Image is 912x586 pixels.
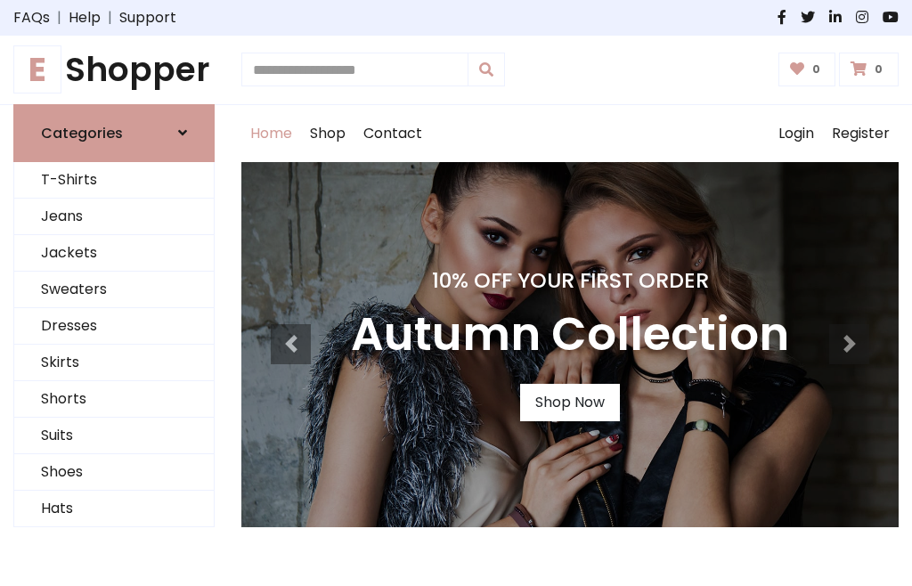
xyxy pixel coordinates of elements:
a: Jackets [14,235,214,272]
a: Support [119,7,176,28]
h6: Categories [41,125,123,142]
a: EShopper [13,50,215,90]
span: | [101,7,119,28]
span: 0 [870,61,887,77]
a: Login [769,105,823,162]
h4: 10% Off Your First Order [351,268,789,293]
a: Home [241,105,301,162]
a: T-Shirts [14,162,214,199]
a: Skirts [14,345,214,381]
a: Sweaters [14,272,214,308]
a: Register [823,105,899,162]
span: | [50,7,69,28]
a: FAQs [13,7,50,28]
a: Suits [14,418,214,454]
a: Shorts [14,381,214,418]
a: Shop [301,105,354,162]
h3: Autumn Collection [351,307,789,362]
a: Hats [14,491,214,527]
a: Jeans [14,199,214,235]
span: E [13,45,61,94]
span: 0 [808,61,825,77]
h1: Shopper [13,50,215,90]
a: Shoes [14,454,214,491]
a: Dresses [14,308,214,345]
a: Help [69,7,101,28]
a: 0 [778,53,836,86]
a: Shop Now [520,384,620,421]
a: Categories [13,104,215,162]
a: 0 [839,53,899,86]
a: Contact [354,105,431,162]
